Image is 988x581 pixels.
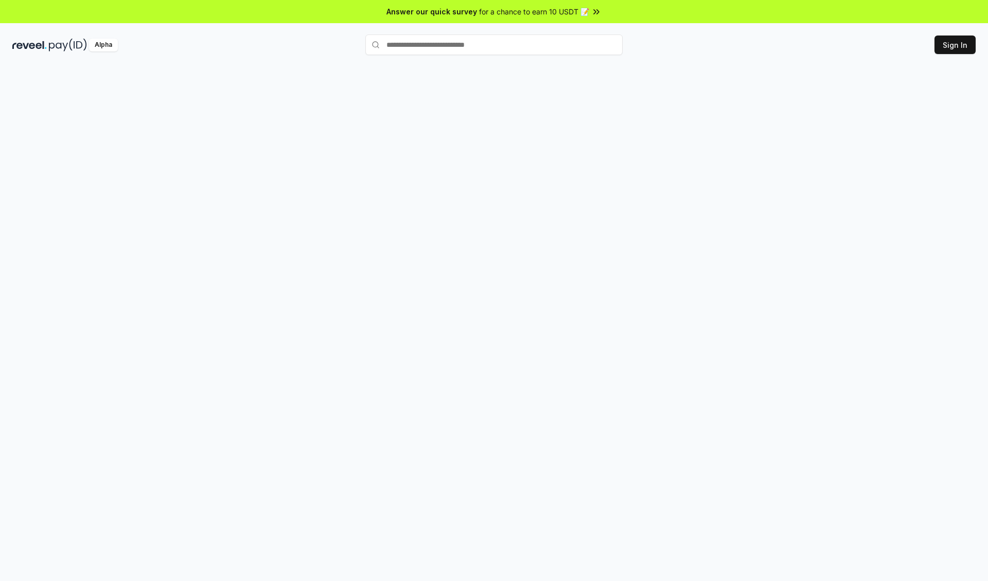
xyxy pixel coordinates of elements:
button: Sign In [934,36,976,54]
span: for a chance to earn 10 USDT 📝 [479,6,589,17]
span: Answer our quick survey [386,6,477,17]
img: pay_id [49,39,87,51]
img: reveel_dark [12,39,47,51]
div: Alpha [89,39,118,51]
